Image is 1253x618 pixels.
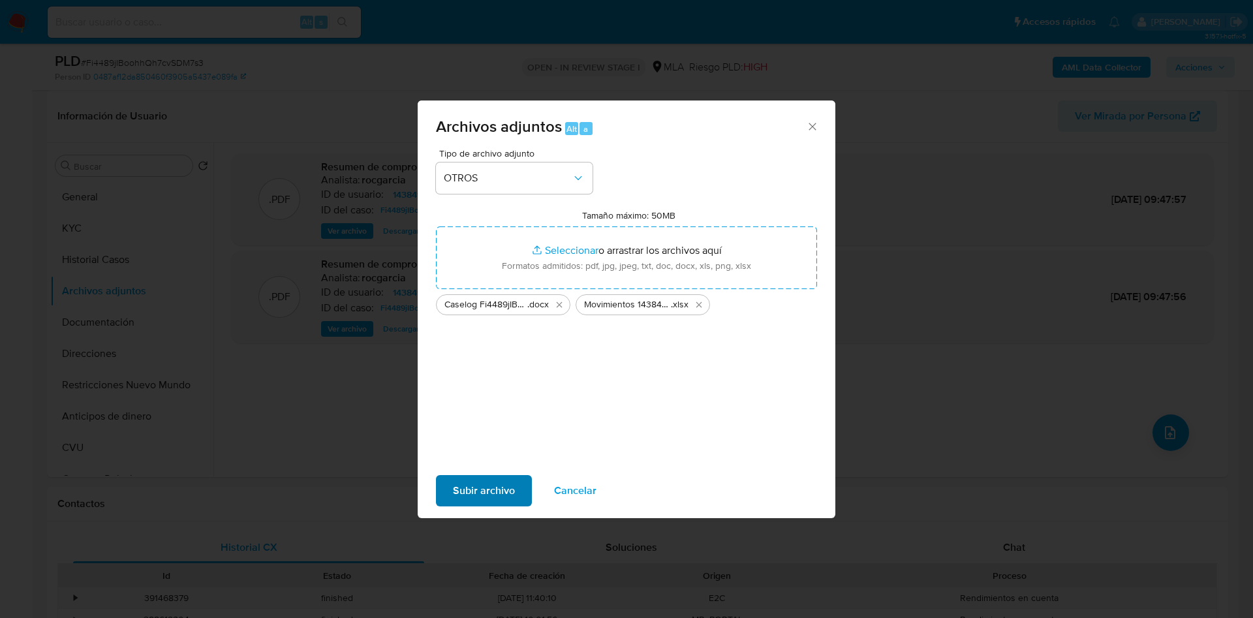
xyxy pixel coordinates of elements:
button: Eliminar Caselog Fi4489jIBoohhQh7cvSDM7s3 - 143849101.docx [551,297,567,313]
button: OTROS [436,162,593,194]
span: a [583,123,588,135]
button: Cerrar [806,120,818,132]
ul: Archivos seleccionados [436,289,817,315]
button: Subir archivo [436,475,532,506]
span: Movimientos 143849101 [584,298,671,311]
span: .xlsx [671,298,688,311]
span: Caselog Fi4489jIBoohhQh7cvSDM7s3 - 143849101 [444,298,527,311]
label: Tamaño máximo: 50MB [582,209,675,221]
span: Tipo de archivo adjunto [439,149,596,158]
span: .docx [527,298,549,311]
button: Cancelar [537,475,613,506]
span: Subir archivo [453,476,515,505]
span: Archivos adjuntos [436,115,562,138]
button: Eliminar Movimientos 143849101.xlsx [691,297,707,313]
span: Cancelar [554,476,596,505]
span: OTROS [444,172,572,185]
span: Alt [566,123,577,135]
